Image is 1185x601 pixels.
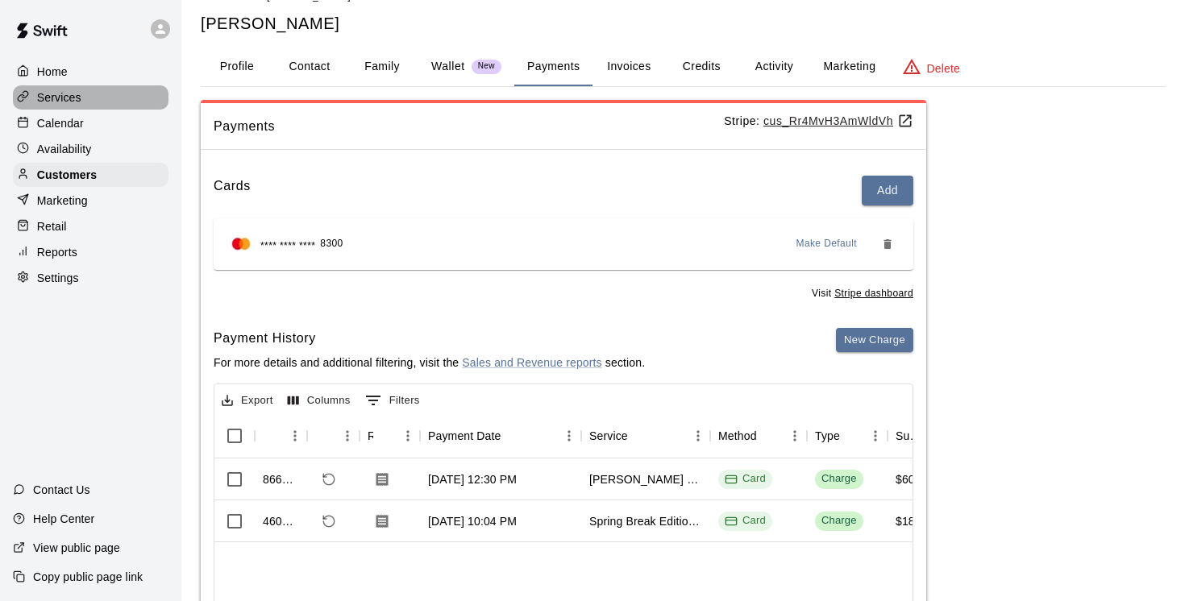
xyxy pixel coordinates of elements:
button: Sort [373,425,396,447]
div: 460862 [263,513,299,529]
button: Menu [283,424,307,448]
p: Delete [927,60,960,77]
button: Sort [840,425,863,447]
button: Menu [396,424,420,448]
p: Retail [37,218,67,234]
div: Method [710,413,807,458]
p: Home [37,64,68,80]
div: $600.00 [896,471,938,487]
a: Settings [13,266,168,290]
button: Menu [686,424,710,448]
div: basic tabs example [201,48,1166,86]
span: Payments [214,116,724,137]
span: Refund payment [315,508,343,535]
div: Service [589,413,628,458]
a: Calendar [13,111,168,135]
div: Payment Date [420,413,581,458]
p: Copy public page link [33,569,143,585]
p: Stripe: [724,113,913,130]
button: Select columns [284,388,355,413]
button: Menu [335,424,360,448]
p: Help Center [33,511,94,527]
button: Family [346,48,418,86]
span: New [472,61,501,72]
h6: Cards [214,176,251,205]
a: Customers [13,163,168,187]
div: Receipt [368,413,373,458]
p: Customers [37,167,97,183]
a: Sales and Revenue reports [462,356,601,369]
a: Availability [13,137,168,161]
button: Download Receipt [368,507,397,536]
button: Sort [263,425,285,447]
div: Receipt [360,413,420,458]
button: Marketing [810,48,888,86]
button: New Charge [836,328,913,353]
p: Settings [37,270,79,286]
h6: Payment History [214,328,645,349]
p: Wallet [431,58,465,75]
button: Profile [201,48,273,86]
button: Sort [501,425,524,447]
span: 8300 [320,236,343,252]
img: Credit card brand logo [227,236,256,252]
div: Type [815,413,840,458]
span: Visit [812,286,913,302]
div: Spring Break Edition - Baseball Skills Clinic (Davis Mabone) [589,513,702,529]
button: Contact [273,48,346,86]
div: Card [725,513,766,528]
p: Contact Us [33,482,90,498]
h5: [PERSON_NAME] [201,13,1166,35]
button: Export [218,388,277,413]
button: Make Default [790,231,864,257]
button: Sort [315,425,338,447]
div: Method [718,413,757,458]
div: Subtotal [896,413,921,458]
button: Menu [783,424,807,448]
div: Oct 10, 2025, 12:30 PM [428,471,517,487]
button: Show filters [361,388,424,413]
div: Payment Date [428,413,501,458]
div: Feb 27, 2025, 10:04 PM [428,513,517,529]
button: Payments [514,48,592,86]
a: Retail [13,214,168,238]
div: Charge [821,471,857,487]
a: Marketing [13,189,168,213]
p: For more details and additional filtering, visit the section. [214,354,645,371]
button: Credits [665,48,738,86]
a: Stripe dashboard [834,288,913,299]
a: cus_Rr4MvH3AmWldVh [763,114,913,127]
button: Menu [863,424,888,448]
div: Id [255,413,307,458]
button: Add [862,176,913,205]
div: Type [807,413,888,458]
p: Calendar [37,115,84,131]
div: $180.00 [896,513,938,529]
p: Reports [37,244,77,260]
div: 866576 [263,471,299,487]
p: Services [37,89,81,106]
div: Service [581,413,710,458]
span: Make Default [796,236,858,252]
p: Availability [37,141,92,157]
div: Refund [307,413,360,458]
button: Download Receipt [368,465,397,494]
div: Charge [821,513,857,528]
div: Card [725,471,766,487]
a: Reports [13,240,168,264]
p: View public page [33,540,120,556]
button: Remove [875,231,900,257]
a: Home [13,60,168,84]
div: Matthew & Ryan Korchinski - Tues, Oct 14-Dec16 @ Boundary Cage (10wks) [589,471,702,487]
a: Services [13,85,168,110]
p: Marketing [37,193,88,209]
